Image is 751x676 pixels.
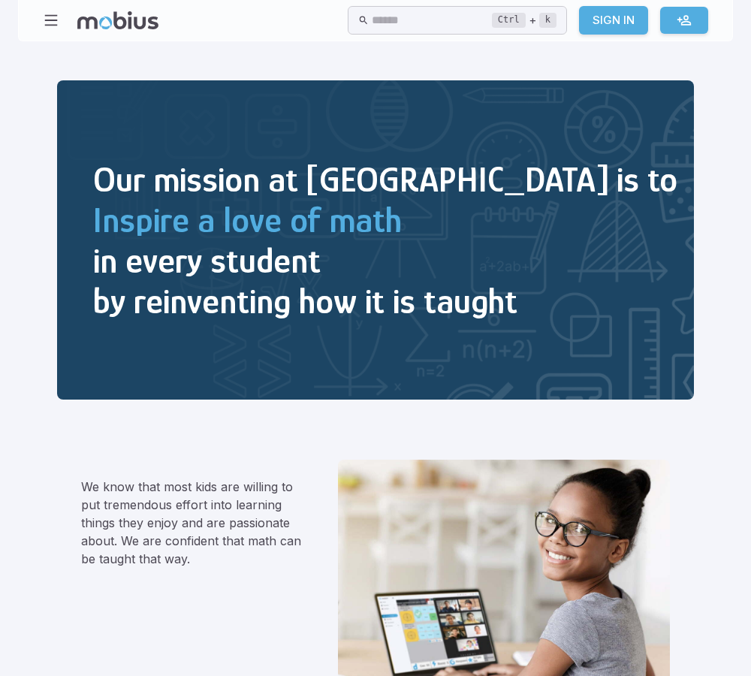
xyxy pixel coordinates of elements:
p: We know that most kids are willing to put tremendous effort into learning things they enjoy and a... [81,478,302,568]
h2: Inspire a love of math [93,200,677,240]
h2: in every student [93,240,677,281]
kbd: k [539,13,556,28]
a: Sign In [579,6,648,35]
kbd: Ctrl [492,13,526,28]
div: + [492,11,556,29]
img: Inspire [57,80,694,400]
h2: Our mission at [GEOGRAPHIC_DATA] is to [93,159,677,200]
h2: by reinventing how it is taught [93,281,677,321]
